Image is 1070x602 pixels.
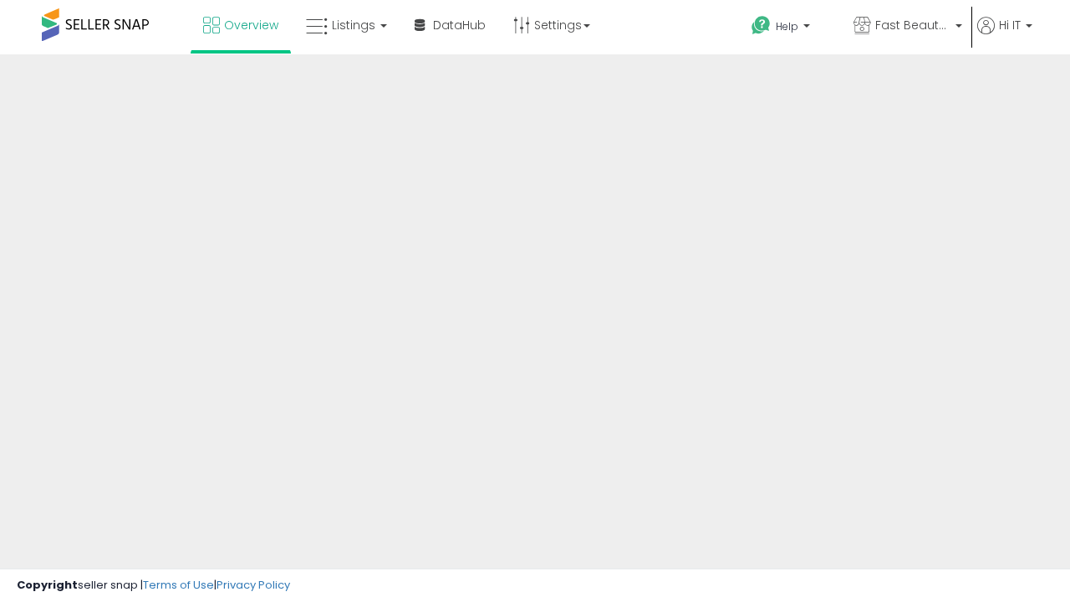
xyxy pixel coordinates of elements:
[875,17,950,33] span: Fast Beauty ([GEOGRAPHIC_DATA])
[332,17,375,33] span: Listings
[776,19,798,33] span: Help
[433,17,486,33] span: DataHub
[217,577,290,593] a: Privacy Policy
[17,578,290,594] div: seller snap | |
[738,3,838,54] a: Help
[751,15,772,36] i: Get Help
[143,577,214,593] a: Terms of Use
[977,17,1032,54] a: Hi IT
[999,17,1021,33] span: Hi IT
[17,577,78,593] strong: Copyright
[224,17,278,33] span: Overview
